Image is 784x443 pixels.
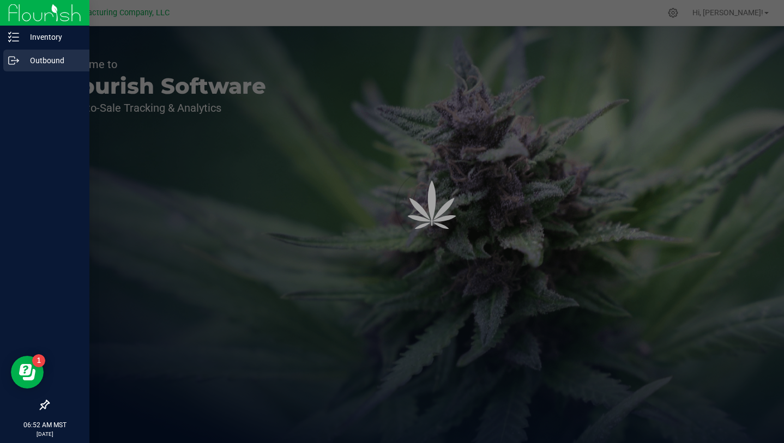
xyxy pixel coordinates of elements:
[8,32,19,43] inline-svg: Inventory
[19,54,85,67] p: Outbound
[32,354,45,367] iframe: Resource center unread badge
[11,356,44,389] iframe: Resource center
[19,31,85,44] p: Inventory
[5,420,85,430] p: 06:52 AM MST
[5,430,85,438] p: [DATE]
[8,55,19,66] inline-svg: Outbound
